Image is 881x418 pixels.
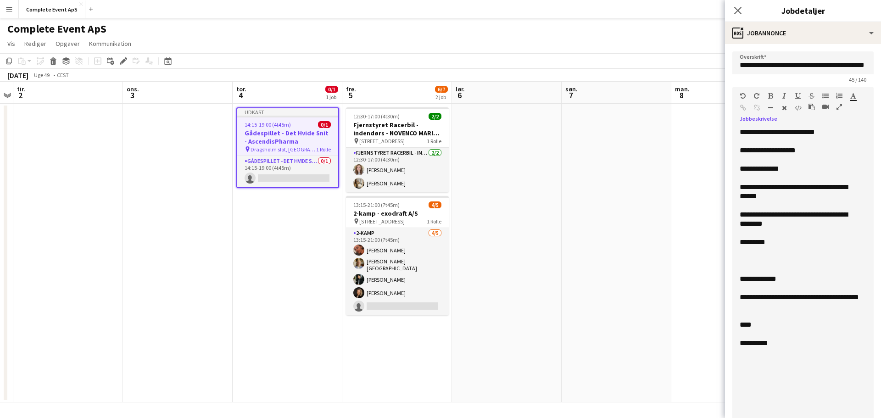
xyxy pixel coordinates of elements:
app-job-card: Udkast14:15-19:00 (4t45m)0/1Gådespillet - Det Hvide Snit - AscendisPharma Dragsholm slot, [GEOGRA... [236,107,339,188]
span: tor. [236,85,246,93]
span: 0/1 [325,86,338,93]
app-job-card: 13:15-21:00 (7t45m)4/52-kamp - exodraft A/S [STREET_ADDRESS]1 Rolle2-kamp4/513:15-21:00 (7t45m)[P... [346,196,449,315]
a: Rediger [21,38,50,50]
span: 13:15-21:00 (7t45m) [353,201,400,208]
span: lør. [456,85,465,93]
h1: Complete Event ApS [7,22,106,36]
span: Dragsholm slot, [GEOGRAPHIC_DATA], 4534 [GEOGRAPHIC_DATA] [251,146,316,153]
button: Fuld skærm [836,103,842,111]
span: [STREET_ADDRESS] [359,218,405,225]
span: 45 / 140 [842,76,874,83]
button: Gentag [753,92,760,100]
span: Rediger [24,39,46,48]
div: CEST [57,72,69,78]
button: Kursiv [781,92,787,100]
button: Tekstfarve [850,92,856,100]
button: HTML-kode [795,104,801,111]
span: Opgaver [56,39,80,48]
span: 12:30-17:00 (4t30m) [353,113,400,120]
div: [DATE] [7,71,28,80]
span: 2/2 [429,113,441,120]
span: 1 Rolle [316,146,331,153]
span: fre. [346,85,356,93]
span: 1 Rolle [427,218,441,225]
button: Gennemstreget [809,92,815,100]
button: Uordnet liste [822,92,829,100]
span: 1 Rolle [427,138,441,145]
div: 1 job [326,94,338,100]
button: Fed [767,92,774,100]
span: 7 [564,90,578,100]
span: 4/5 [429,201,441,208]
div: Udkast [237,108,338,116]
button: Indsæt video [822,103,829,111]
span: søn. [565,85,578,93]
span: man. [675,85,690,93]
span: [STREET_ADDRESS] [359,138,405,145]
button: Complete Event ApS [19,0,85,18]
h3: Gådespillet - Det Hvide Snit - AscendisPharma [237,129,338,145]
span: 14:15-19:00 (4t45m) [245,121,291,128]
span: 6/7 [435,86,448,93]
span: 0/1 [318,121,331,128]
span: 5 [345,90,356,100]
button: Sæt ind som almindelig tekst [809,103,815,111]
a: Kommunikation [85,38,135,50]
button: Ordnet liste [836,92,842,100]
app-card-role: Gådespillet - Det Hvide Snit0/114:15-19:00 (4t45m) [237,156,338,187]
span: 6 [454,90,465,100]
span: 4 [235,90,246,100]
app-card-role: Fjernstyret Racerbil - indendørs2/212:30-17:00 (4t30m)[PERSON_NAME][PERSON_NAME] [346,148,449,192]
button: Fortryd [740,92,746,100]
h3: Fjernstyret Racerbil - indendørs - NOVENCO MARINE & OFFSHORE A/S [346,121,449,137]
button: Ryd formatering [781,104,787,111]
div: Jobannonce [725,22,881,44]
span: 8 [674,90,690,100]
span: Kommunikation [89,39,131,48]
h3: Jobdetaljer [725,5,881,17]
span: 2 [16,90,25,100]
span: tir. [17,85,25,93]
button: Understregning [795,92,801,100]
app-card-role: 2-kamp4/513:15-21:00 (7t45m)[PERSON_NAME][PERSON_NAME][GEOGRAPHIC_DATA][PERSON_NAME][PERSON_NAME] [346,228,449,315]
span: ons. [127,85,139,93]
span: Uge 49 [30,72,53,78]
button: Vandret linje [767,104,774,111]
app-job-card: 12:30-17:00 (4t30m)2/2Fjernstyret Racerbil - indendørs - NOVENCO MARINE & OFFSHORE A/S [STREET_AD... [346,107,449,192]
div: 2 job [435,94,447,100]
a: Vis [4,38,19,50]
span: 3 [125,90,139,100]
span: Vis [7,39,15,48]
a: Opgaver [52,38,84,50]
h3: 2-kamp - exodraft A/S [346,209,449,217]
